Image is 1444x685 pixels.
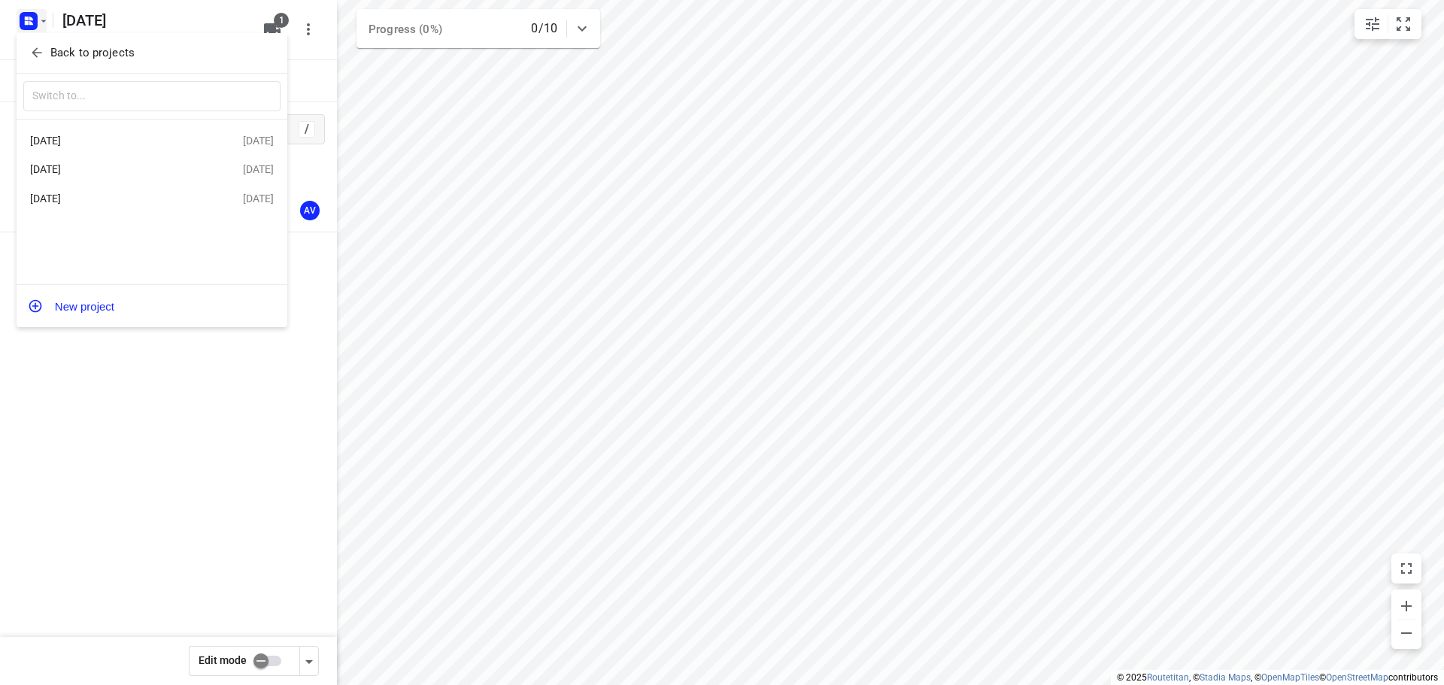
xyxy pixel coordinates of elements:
[17,291,287,321] button: New project
[243,163,274,175] div: [DATE]
[17,155,287,184] div: [DATE][DATE]
[243,192,274,205] div: [DATE]
[17,184,287,214] div: [DATE][DATE]
[23,81,281,112] input: Switch to...
[17,126,287,155] div: [DATE][DATE]
[30,192,203,205] div: [DATE]
[50,44,135,62] p: Back to projects
[23,41,281,65] button: Back to projects
[30,163,203,175] div: [DATE]
[243,135,274,147] div: [DATE]
[30,135,203,147] div: [DATE]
